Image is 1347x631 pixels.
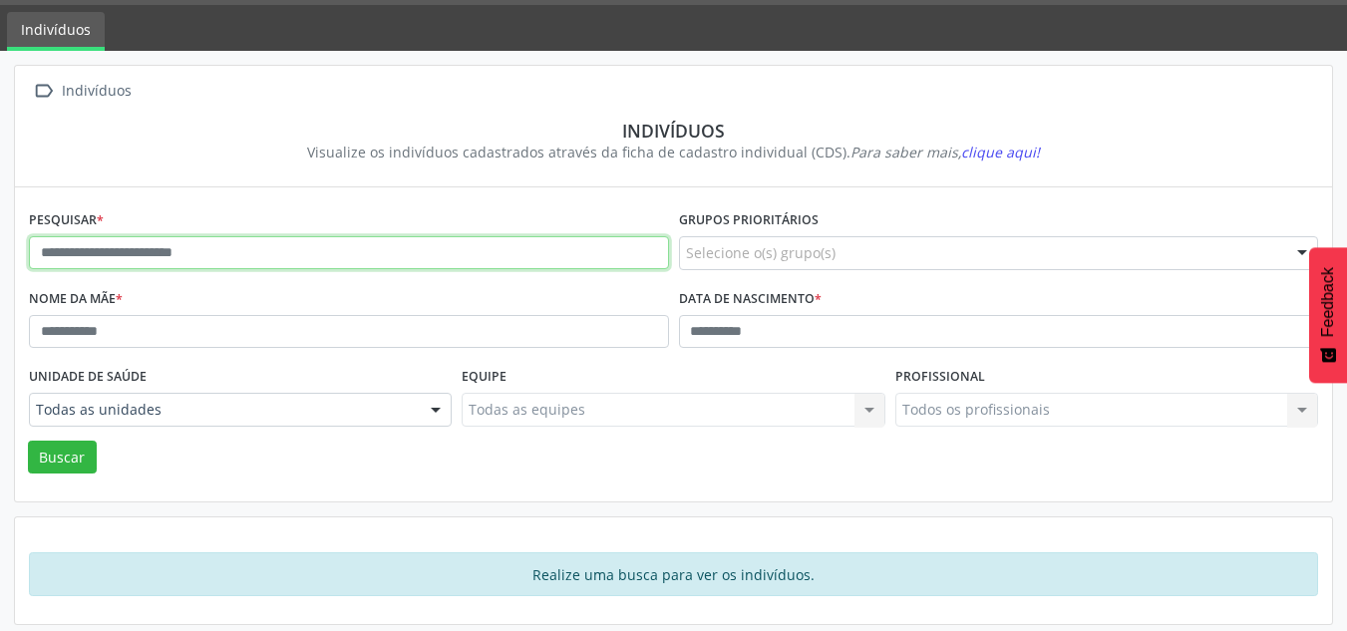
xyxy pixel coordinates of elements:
[29,362,147,393] label: Unidade de saúde
[28,441,97,474] button: Buscar
[29,77,135,106] a:  Indivíduos
[29,552,1318,596] div: Realize uma busca para ver os indivíduos.
[686,242,836,263] span: Selecione o(s) grupo(s)
[43,142,1304,162] div: Visualize os indivíduos cadastrados através da ficha de cadastro individual (CDS).
[895,362,985,393] label: Profissional
[679,284,822,315] label: Data de nascimento
[29,77,58,106] i: 
[961,143,1040,161] span: clique aqui!
[29,284,123,315] label: Nome da mãe
[1319,267,1337,337] span: Feedback
[43,120,1304,142] div: Indivíduos
[850,143,1040,161] i: Para saber mais,
[1309,247,1347,383] button: Feedback - Mostrar pesquisa
[462,362,506,393] label: Equipe
[36,400,411,420] span: Todas as unidades
[29,205,104,236] label: Pesquisar
[58,77,135,106] div: Indivíduos
[7,12,105,51] a: Indivíduos
[679,205,819,236] label: Grupos prioritários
